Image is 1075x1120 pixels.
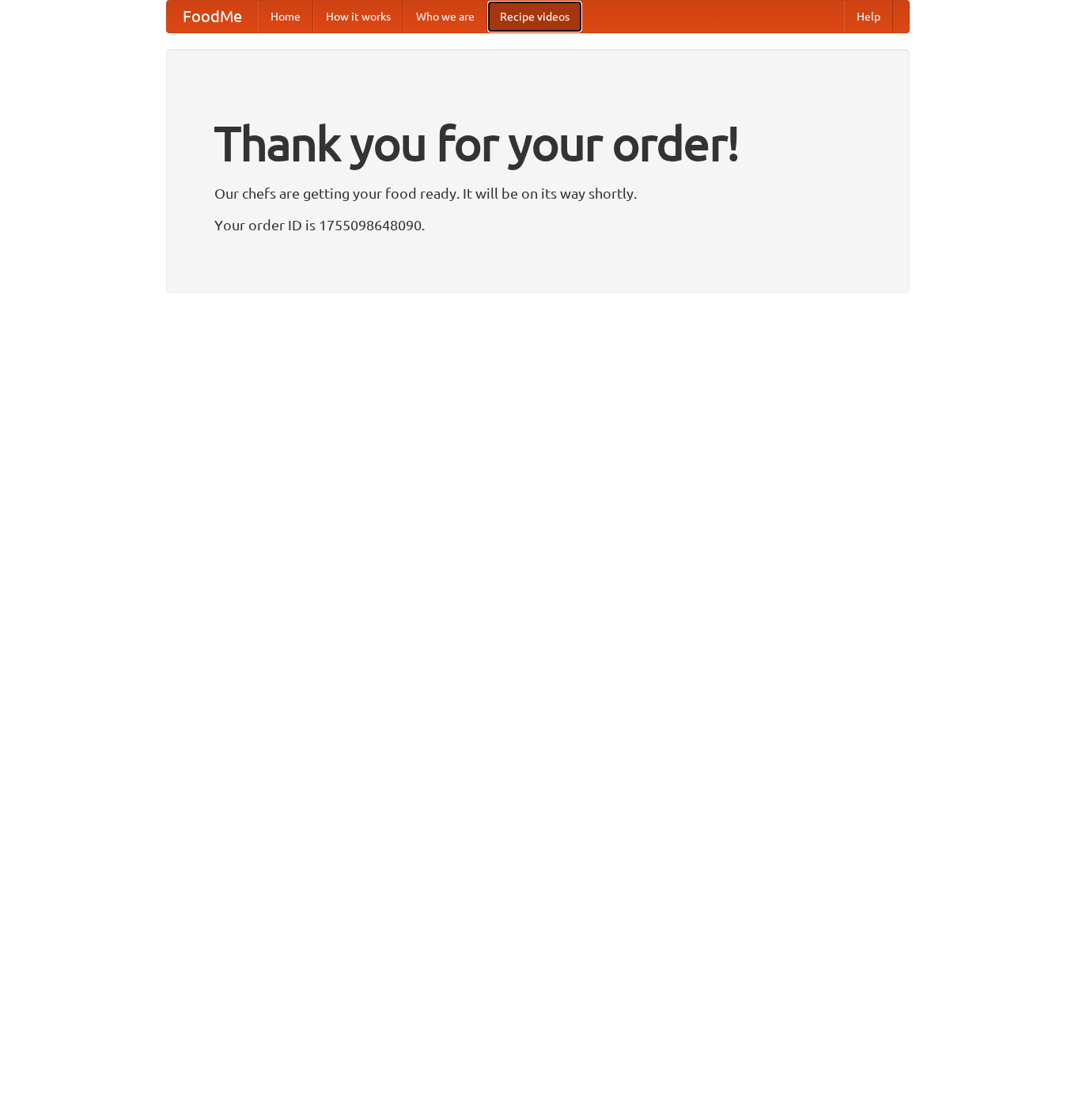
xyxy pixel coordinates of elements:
[313,1,403,32] a: How it works
[403,1,487,32] a: Who we are
[214,213,861,237] p: Your order ID is 1755098648090.
[258,1,313,32] a: Home
[844,1,893,32] a: Help
[167,1,258,32] a: FoodMe
[214,105,861,181] h1: Thank you for your order!
[487,1,582,32] a: Recipe videos
[214,181,861,205] p: Our chefs are getting your food ready. It will be on its way shortly.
